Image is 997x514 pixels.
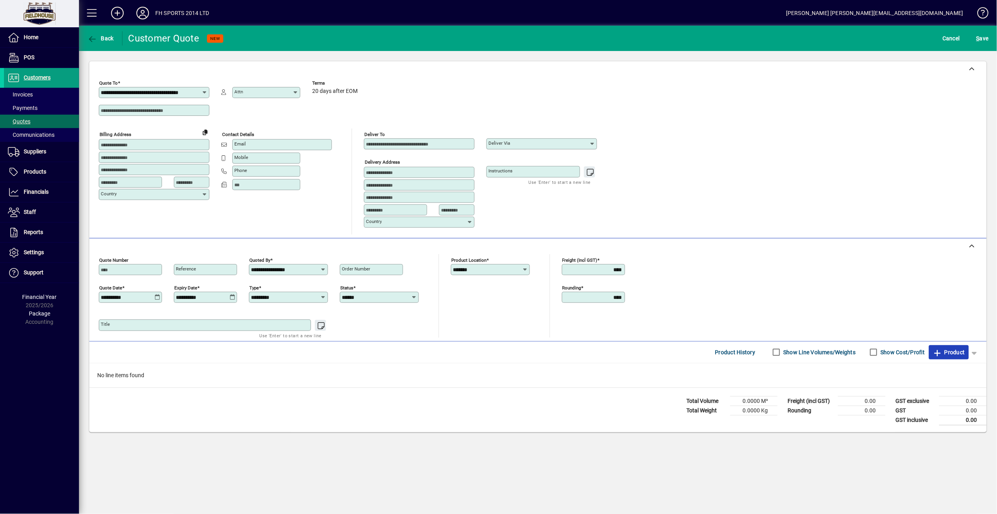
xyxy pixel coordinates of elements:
a: Support [4,263,79,283]
button: Copy to Delivery address [199,126,211,138]
mat-label: Attn [234,89,243,94]
mat-label: Deliver via [488,140,510,146]
mat-label: Country [366,219,382,224]
span: Payments [8,105,38,111]
span: POS [24,54,34,60]
span: Quotes [8,118,30,125]
button: Save [974,31,991,45]
mat-label: Status [340,285,353,290]
span: Reports [24,229,43,235]
span: Product [933,346,965,359]
td: 0.00 [838,396,886,406]
span: Package [29,310,50,317]
a: Staff [4,202,79,222]
td: GST [892,406,939,415]
span: Customers [24,74,51,81]
mat-label: Quote number [99,257,128,263]
td: 0.00 [939,415,987,425]
span: Products [24,168,46,175]
a: Reports [4,223,79,242]
label: Show Line Volumes/Weights [782,348,856,356]
span: Settings [24,249,44,255]
span: S [976,35,980,42]
span: Financial Year [23,294,57,300]
mat-hint: Use 'Enter' to start a new line [529,178,591,187]
a: Communications [4,128,79,142]
a: Suppliers [4,142,79,162]
mat-label: Phone [234,168,247,173]
span: Invoices [8,91,33,98]
span: ave [976,32,989,45]
div: FH SPORTS 2014 LTD [155,7,209,19]
div: Customer Quote [128,32,200,45]
td: 0.00 [838,406,886,415]
button: Product [929,345,969,359]
button: Add [105,6,130,20]
label: Show Cost/Profit [879,348,925,356]
mat-label: Reference [176,266,196,272]
a: Financials [4,182,79,202]
td: Total Volume [683,396,730,406]
mat-label: Quote date [99,285,122,290]
mat-label: Instructions [488,168,513,174]
mat-label: Expiry date [174,285,197,290]
span: Cancel [943,32,960,45]
span: Home [24,34,38,40]
div: No line items found [89,363,987,387]
button: Product History [712,345,759,359]
a: Payments [4,101,79,115]
mat-label: Country [101,191,117,197]
a: Quotes [4,115,79,128]
a: Products [4,162,79,182]
span: Financials [24,189,49,195]
span: Staff [24,209,36,215]
td: Freight (incl GST) [784,396,838,406]
td: 0.00 [939,406,987,415]
span: NEW [210,36,220,41]
mat-label: Freight (incl GST) [562,257,597,263]
span: Terms [312,81,360,86]
td: GST inclusive [892,415,939,425]
span: Back [87,35,114,42]
mat-label: Rounding [562,285,581,290]
td: Total Weight [683,406,730,415]
span: 20 days after EOM [312,88,358,94]
td: 0.0000 Kg [730,406,778,415]
span: Product History [715,346,756,359]
a: POS [4,48,79,68]
mat-label: Title [101,321,110,327]
a: Home [4,28,79,47]
mat-label: Email [234,141,246,147]
button: Profile [130,6,155,20]
mat-hint: Use 'Enter' to start a new line [260,331,322,340]
mat-label: Order number [342,266,370,272]
td: Rounding [784,406,838,415]
span: Suppliers [24,148,46,155]
span: Support [24,269,43,276]
mat-label: Deliver To [364,132,385,137]
mat-label: Quote To [99,80,118,86]
div: [PERSON_NAME] [PERSON_NAME][EMAIL_ADDRESS][DOMAIN_NAME] [786,7,963,19]
button: Back [85,31,116,45]
td: GST exclusive [892,396,939,406]
a: Settings [4,243,79,263]
a: Knowledge Base [971,2,987,27]
a: Invoices [4,88,79,101]
mat-label: Mobile [234,155,248,160]
app-page-header-button: Back [79,31,123,45]
td: 0.0000 M³ [730,396,778,406]
button: Cancel [941,31,962,45]
td: 0.00 [939,396,987,406]
mat-label: Quoted by [249,257,270,263]
span: Communications [8,132,55,138]
mat-label: Type [249,285,259,290]
mat-label: Product location [451,257,486,263]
